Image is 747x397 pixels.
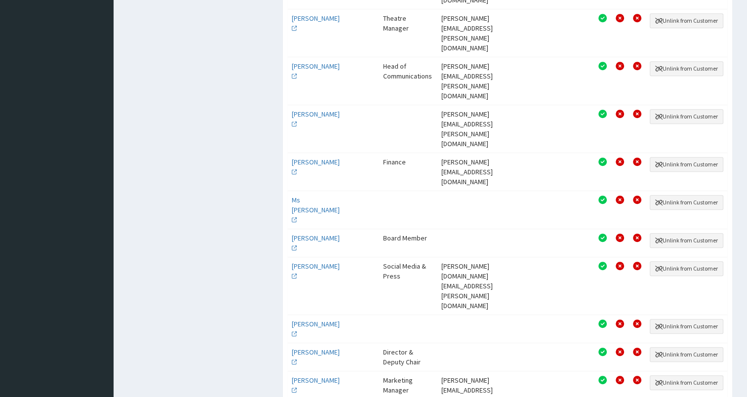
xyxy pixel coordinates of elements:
td: [PERSON_NAME][EMAIL_ADDRESS][PERSON_NAME][DOMAIN_NAME] [437,105,500,153]
button: Unlink from Customer [650,347,723,362]
button: Unlink from Customer [650,261,723,276]
a: [PERSON_NAME] [292,62,340,80]
button: Unlink from Customer [650,61,723,76]
button: Unlink from Customer [650,109,723,124]
td: Board Member [379,229,437,257]
td: Head of Communications [379,57,437,105]
a: [PERSON_NAME] [292,348,340,366]
button: Unlink from Customer [650,233,723,248]
a: Ms [PERSON_NAME] [292,196,340,224]
button: Unlink from Customer [650,13,723,28]
button: Unlink from Customer [650,319,723,334]
a: [PERSON_NAME] [292,234,340,252]
a: [PERSON_NAME] [292,110,340,128]
button: Unlink from Customer [650,375,723,390]
a: [PERSON_NAME] [292,262,340,280]
td: Theatre Manager [379,9,437,57]
a: [PERSON_NAME] [292,158,340,176]
td: [PERSON_NAME][EMAIL_ADDRESS][PERSON_NAME][DOMAIN_NAME] [437,57,500,105]
button: Unlink from Customer [650,195,723,210]
td: Director & Deputy Chair [379,343,437,371]
a: [PERSON_NAME] [292,14,340,33]
td: [PERSON_NAME][DOMAIN_NAME][EMAIL_ADDRESS][PERSON_NAME][DOMAIN_NAME] [437,257,500,315]
a: [PERSON_NAME] [292,319,340,338]
a: [PERSON_NAME] [292,376,340,395]
td: Social Media & Press [379,257,437,315]
td: Finance [379,153,437,191]
td: [PERSON_NAME][EMAIL_ADDRESS][DOMAIN_NAME] [437,153,500,191]
td: [PERSON_NAME][EMAIL_ADDRESS][PERSON_NAME][DOMAIN_NAME] [437,9,500,57]
button: Unlink from Customer [650,157,723,172]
